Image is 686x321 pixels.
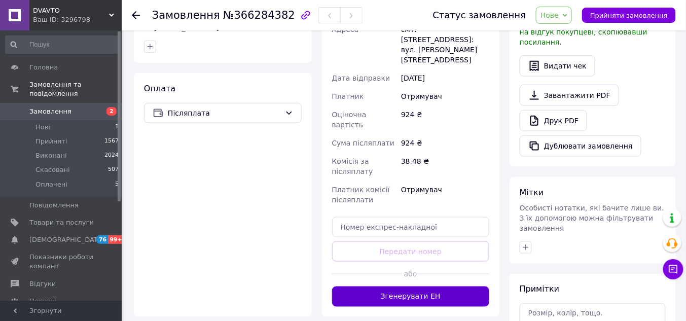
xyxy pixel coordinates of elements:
span: Показники роботи компанії [29,253,94,271]
button: Видати чек [520,55,595,77]
span: 1567 [104,137,119,146]
span: 507 [108,165,119,174]
a: Завантажити PDF [520,85,619,106]
div: Ваш ID: 3296798 [33,15,122,24]
span: Оплата [144,84,175,93]
span: Замовлення [29,107,71,116]
div: 924 ₴ [399,134,491,152]
span: або [403,269,418,279]
span: Виконані [35,151,67,160]
button: Прийняти замовлення [582,8,676,23]
span: Прийняти замовлення [590,12,668,19]
span: Дата відправки [332,74,390,82]
span: 76 [96,235,108,244]
span: Мітки [520,188,544,197]
span: Платник [332,92,364,100]
a: Друк PDF [520,110,587,131]
div: 924 ₴ [399,105,491,134]
span: Платник комісії післяплати [332,186,390,204]
span: Замовлення та повідомлення [29,80,122,98]
span: DVAVTO [33,6,109,15]
input: Номер експрес-накладної [332,217,490,237]
span: Замовлення [152,9,220,21]
span: Покупці [29,297,57,306]
span: Адреса [332,25,359,33]
span: 2 [106,107,117,116]
span: Повідомлення [29,201,79,210]
span: Нове [540,11,559,19]
span: Примітки [520,284,559,294]
span: Оціночна вартість [332,111,367,129]
span: №366284382 [223,9,295,21]
button: Згенерувати ЕН [332,287,490,307]
span: 2024 [104,151,119,160]
span: 1 [115,123,119,132]
div: смт. [STREET_ADDRESS]: вул. [PERSON_NAME][STREET_ADDRESS] [399,20,491,69]
input: Пошук [5,35,120,54]
span: 99+ [108,235,125,244]
button: Чат з покупцем [663,259,683,279]
span: Особисті нотатки, які бачите лише ви. З їх допомогою можна фільтрувати замовлення [520,204,664,232]
span: 5 [115,180,119,189]
span: [DEMOGRAPHIC_DATA] [29,235,104,244]
div: Отримувач [399,87,491,105]
span: Відгуки [29,279,56,289]
span: Комісія за післяплату [332,157,373,175]
span: Товари та послуги [29,218,94,227]
div: 38.48 ₴ [399,152,491,181]
span: Оплачені [35,180,67,189]
span: Головна [29,63,58,72]
span: Сума післяплати [332,139,395,147]
span: Післяплата [168,108,281,119]
span: У вас є 30 днів, щоб відправити запит на відгук покупцеві, скопіювавши посилання. [520,18,662,46]
span: Нові [35,123,50,132]
button: Дублювати замовлення [520,135,641,157]
div: Статус замовлення [433,10,526,20]
div: Отримувач [399,181,491,209]
div: [DATE] [399,69,491,87]
div: Повернутися назад [132,10,140,20]
span: Прийняті [35,137,67,146]
span: Скасовані [35,165,70,174]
